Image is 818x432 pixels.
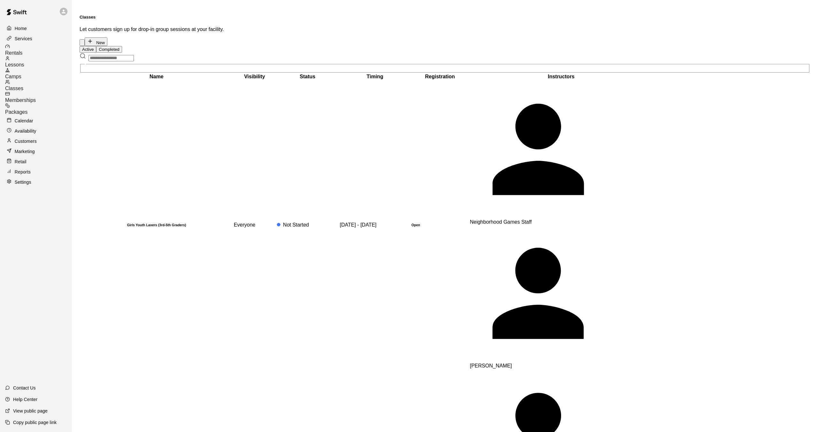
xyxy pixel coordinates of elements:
p: Services [15,35,32,42]
button: Completed [96,46,122,53]
p: Reports [15,169,31,175]
a: Availability [5,126,67,136]
a: Calendar [5,116,67,126]
a: Classes [5,80,72,91]
a: Retail [5,157,67,166]
p: Marketing [15,148,35,155]
button: New [85,37,107,46]
h6: Open [411,223,468,227]
a: Rentals [5,44,72,56]
p: Home [15,25,27,32]
a: Packages [5,103,72,115]
a: Lessons [5,56,72,68]
button: Classes settings [80,39,85,46]
b: Name [150,74,164,79]
b: Status [300,74,315,79]
span: Classes [5,86,23,91]
div: This service is visible to all of your customers [234,222,275,228]
span: Everyone [234,222,256,228]
a: Customers [5,136,67,146]
span: Packages [5,109,27,115]
a: Marketing [5,147,67,156]
h6: Girls Youth Laxers (3rd-5th Graders) [81,223,233,227]
span: [PERSON_NAME] [470,363,512,368]
p: View public page [13,408,48,414]
a: Reports [5,167,67,177]
a: Camps [5,68,72,80]
span: Rentals [5,50,22,56]
span: Camps [5,74,21,79]
td: [DATE] - [DATE] [339,81,410,369]
p: Help Center [13,396,37,403]
p: Retail [15,158,27,165]
b: Instructors [548,74,575,79]
p: Customers [15,138,37,144]
a: Services [5,34,67,43]
b: Registration [425,74,455,79]
p: Contact Us [13,385,36,391]
a: Settings [5,177,67,187]
span: Lessons [5,62,24,67]
b: Timing [367,74,383,79]
button: Active [80,46,96,53]
p: Copy public page link [13,419,57,426]
div: Jeffrey Batis [470,225,652,363]
b: Visibility [244,74,265,79]
div: Neighborhood Games Staff [470,81,652,219]
p: Settings [15,179,31,185]
span: Memberships [5,97,36,103]
a: Home [5,24,67,33]
a: Memberships [5,91,72,103]
span: Not Started [283,222,309,228]
h5: Classes [80,15,810,19]
p: Calendar [15,118,33,124]
p: Availability [15,128,36,134]
span: Neighborhood Games Staff [470,219,532,225]
p: Let customers sign up for drop-in group sessions at your facility. [80,27,810,32]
